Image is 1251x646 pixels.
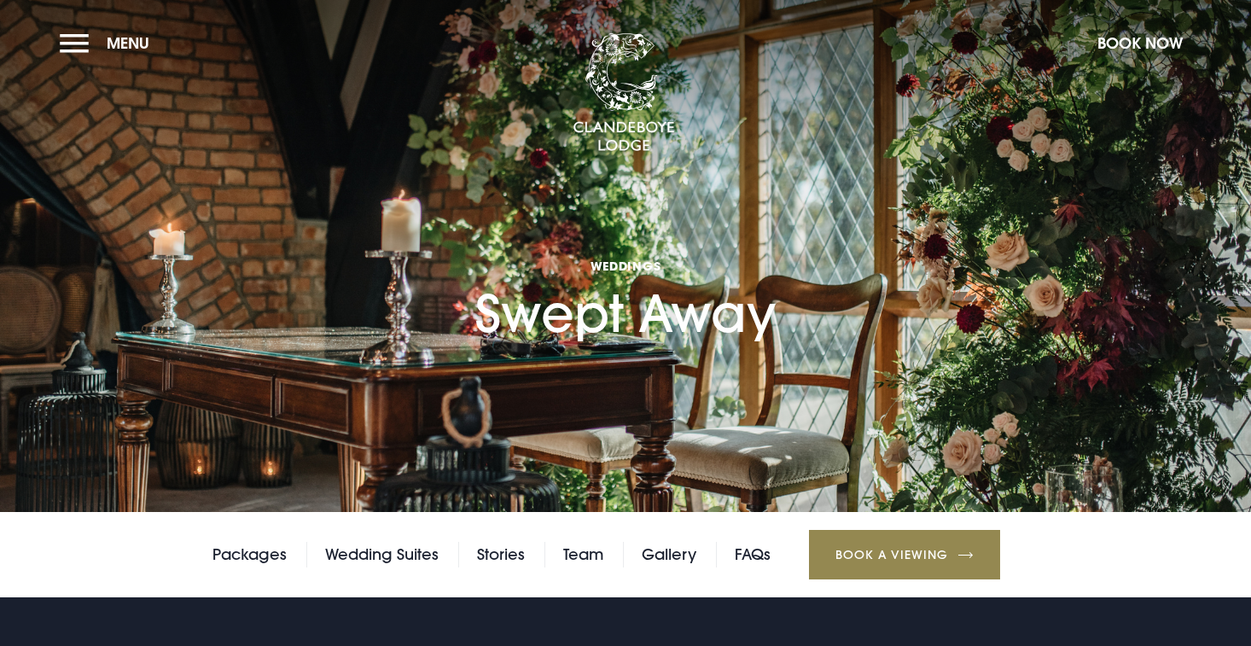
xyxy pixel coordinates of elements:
[325,542,439,567] a: Wedding Suites
[107,33,149,53] span: Menu
[642,542,696,567] a: Gallery
[1089,25,1191,61] button: Book Now
[475,258,776,274] span: Weddings
[60,25,158,61] button: Menu
[475,177,776,343] h1: Swept Away
[477,542,525,567] a: Stories
[809,530,1000,579] a: Book a Viewing
[735,542,771,567] a: FAQs
[573,33,675,153] img: Clandeboye Lodge
[212,542,287,567] a: Packages
[563,542,603,567] a: Team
